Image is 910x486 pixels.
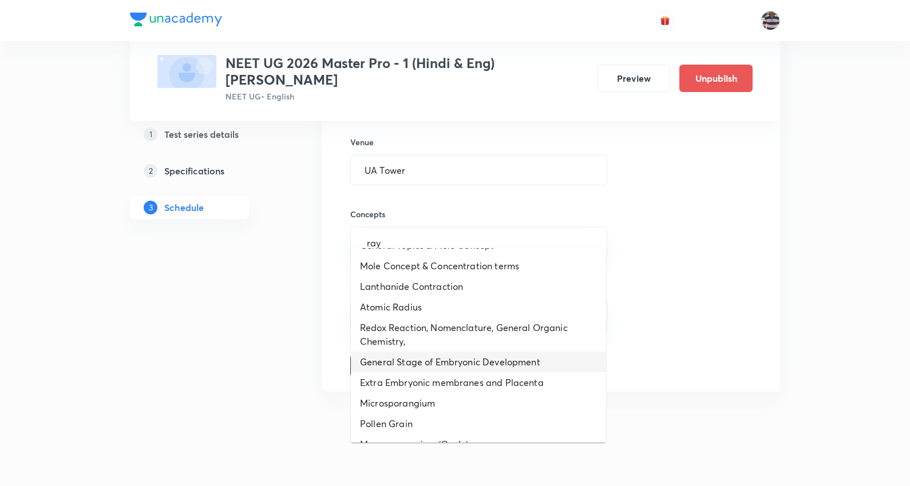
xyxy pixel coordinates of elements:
[144,201,157,214] p: 3
[761,11,780,30] img: jugraj singh
[351,156,607,185] input: Name of the venue where test will be conducted
[225,90,588,102] p: NEET UG • English
[164,201,204,214] h5: Schedule
[351,256,606,276] li: Mole Concept & Concentration terms
[351,276,606,297] li: Lanthanide Contraction
[144,128,157,141] p: 1
[130,160,286,182] a: 2Specifications
[365,232,593,253] input: Search for concepts
[656,11,674,30] button: avatar
[350,208,607,220] h6: Concepts
[351,413,606,434] li: Pollen Grain
[351,297,606,317] li: Atomic Radius
[351,352,606,372] li: General Stage of Embryonic Development
[164,128,239,141] h5: Test series details
[660,15,670,26] img: avatar
[350,136,374,148] h6: Venue
[350,281,607,293] h6: Sub-concepts
[164,164,224,178] h5: Specifications
[600,242,603,244] button: Close
[130,13,222,26] img: Company Logo
[351,317,606,352] li: Redox Reaction, Nomenclature, General Organic Chemistry,
[157,55,216,88] img: fallback-thumbnail.png
[351,393,606,413] li: Microsporangium
[597,65,670,92] button: Preview
[144,164,157,178] p: 2
[225,55,588,88] h3: NEET UG 2026 Master Pro - 1 (Hindi & Eng) [PERSON_NAME]
[130,13,222,29] a: Company Logo
[351,372,606,393] li: Extra Embryonic membranes and Placenta
[130,123,286,146] a: 1Test series details
[351,434,606,455] li: Megasporangium (Ovule)
[350,354,409,377] button: Save
[679,65,753,92] button: Unpublish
